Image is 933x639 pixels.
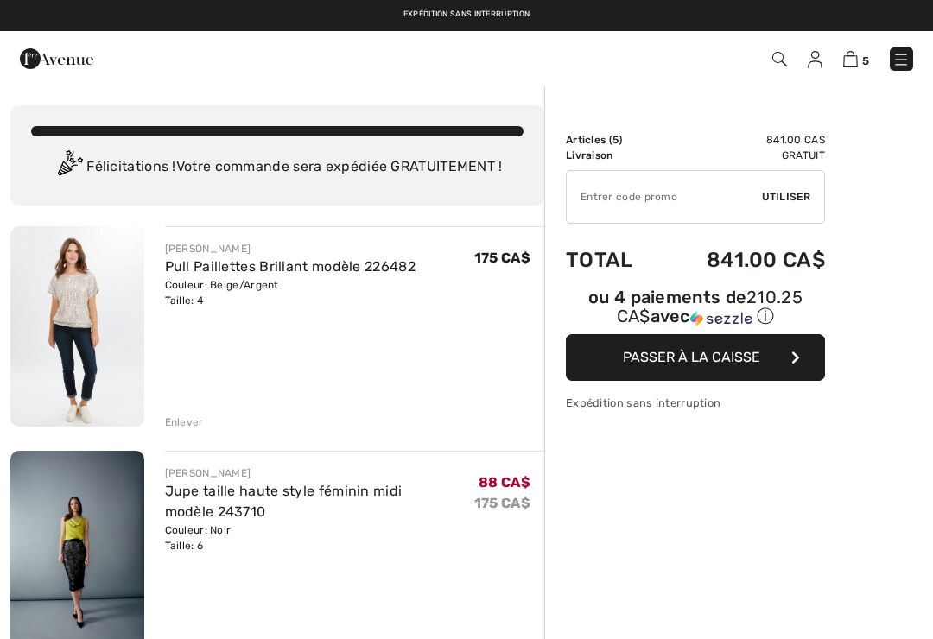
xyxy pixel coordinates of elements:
[165,522,474,554] div: Couleur: Noir Taille: 6
[474,250,530,266] span: 175 CA$
[165,241,416,256] div: [PERSON_NAME]
[566,231,659,289] td: Total
[690,311,752,326] img: Sezzle
[567,171,762,223] input: Code promo
[165,258,416,275] a: Pull Paillettes Brillant modèle 226482
[165,277,416,308] div: Couleur: Beige/Argent Taille: 4
[10,226,144,427] img: Pull Paillettes Brillant modèle 226482
[479,474,530,490] span: 88 CA$
[566,334,825,381] button: Passer à la caisse
[566,289,825,328] div: ou 4 paiements de avec
[808,51,822,68] img: Mes infos
[566,395,825,411] div: Expédition sans interruption
[52,150,86,185] img: Congratulation2.svg
[165,414,204,430] div: Enlever
[843,48,869,69] a: 5
[31,150,524,185] div: Félicitations ! Votre commande sera expédiée GRATUITEMENT !
[659,132,825,148] td: 841.00 CA$
[165,483,403,520] a: Jupe taille haute style féminin midi modèle 243710
[623,349,760,365] span: Passer à la caisse
[892,51,910,68] img: Menu
[566,289,825,334] div: ou 4 paiements de210.25 CA$avecSezzle Cliquez pour en savoir plus sur Sezzle
[165,465,474,481] div: [PERSON_NAME]
[659,148,825,163] td: Gratuit
[20,41,93,76] img: 1ère Avenue
[617,287,803,326] span: 210.25 CA$
[566,148,659,163] td: Livraison
[20,49,93,66] a: 1ère Avenue
[612,134,619,146] span: 5
[772,52,787,66] img: Recherche
[474,495,530,511] s: 175 CA$
[843,51,858,67] img: Panier d'achat
[566,132,659,148] td: Articles ( )
[659,231,825,289] td: 841.00 CA$
[862,54,869,67] span: 5
[762,189,810,205] span: Utiliser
